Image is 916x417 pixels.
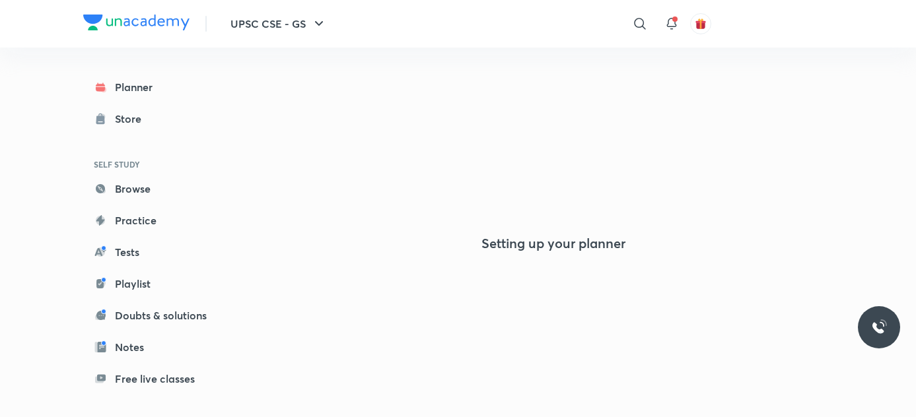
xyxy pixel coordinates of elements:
[83,207,236,234] a: Practice
[83,239,236,265] a: Tests
[83,334,236,360] a: Notes
[83,106,236,132] a: Store
[871,319,887,335] img: ttu
[83,15,190,34] a: Company Logo
[83,153,236,176] h6: SELF STUDY
[695,18,707,30] img: avatar
[83,366,236,392] a: Free live classes
[481,236,625,251] h4: Setting up your planner
[83,271,236,297] a: Playlist
[83,74,236,100] a: Planner
[690,13,711,34] button: avatar
[83,176,236,202] a: Browse
[223,11,335,37] button: UPSC CSE - GS
[83,15,190,30] img: Company Logo
[115,111,149,127] div: Store
[83,302,236,329] a: Doubts & solutions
